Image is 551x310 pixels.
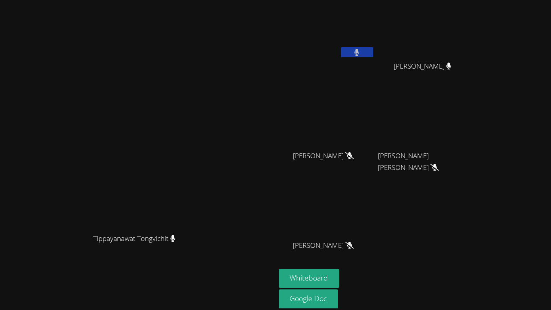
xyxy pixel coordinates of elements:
span: [PERSON_NAME] [394,61,451,72]
button: Whiteboard [279,269,340,288]
span: [PERSON_NAME] [293,240,354,251]
span: Tippayanawat Tongvichit [93,233,175,245]
span: [PERSON_NAME] [PERSON_NAME] [378,150,468,174]
span: [PERSON_NAME] [293,150,354,162]
a: Google Doc [279,289,338,308]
